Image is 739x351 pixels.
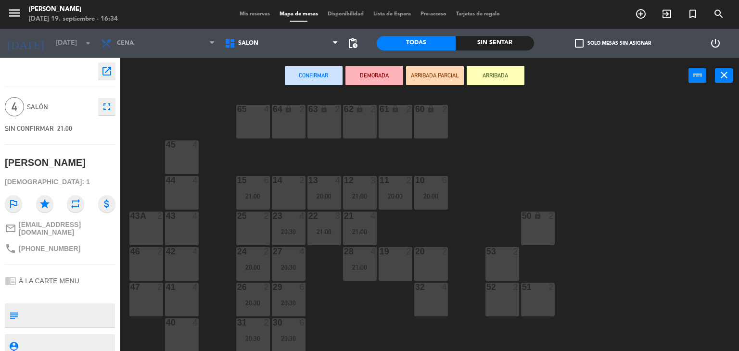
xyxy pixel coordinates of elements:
[371,212,377,220] div: 4
[427,105,435,113] i: lock
[193,318,199,327] div: 4
[166,176,166,185] div: 44
[522,212,522,220] div: 50
[157,247,163,256] div: 2
[264,212,270,220] div: 2
[343,228,377,235] div: 21:00
[272,300,306,306] div: 20:30
[415,247,416,256] div: 20
[356,105,364,113] i: lock
[264,247,270,256] div: 2
[343,264,377,271] div: 21:00
[166,283,166,291] div: 41
[710,38,721,49] i: power_settings_new
[275,12,323,17] span: Mapa de mesas
[687,8,699,20] i: turned_in_not
[193,283,199,291] div: 4
[549,212,555,220] div: 2
[343,193,377,200] div: 21:00
[715,68,733,83] button: close
[237,212,238,220] div: 25
[320,105,328,113] i: lock
[264,283,270,291] div: 2
[347,38,358,49] span: pending_actions
[415,283,416,291] div: 32
[237,283,238,291] div: 26
[442,176,448,185] div: 6
[307,228,341,235] div: 21:00
[5,125,54,132] span: SIN CONFIRMAR
[688,68,706,83] button: power_input
[5,243,16,254] i: phone
[345,66,403,85] button: DEMORADA
[391,105,399,113] i: lock
[236,193,270,200] div: 21:00
[5,275,16,287] i: chrome_reader_mode
[300,176,306,185] div: 2
[371,176,377,185] div: 3
[379,193,412,200] div: 20:00
[157,283,163,291] div: 2
[235,12,275,17] span: Mis reservas
[406,66,464,85] button: ARRIBADA PARCIAL
[8,310,19,321] i: subject
[264,176,270,185] div: 6
[130,212,131,220] div: 43A
[7,6,22,20] i: menu
[5,195,22,213] i: outlined_flag
[67,195,84,213] i: repeat
[157,212,163,220] div: 2
[264,105,270,113] div: 4
[57,125,72,132] span: 21:00
[575,39,584,48] span: check_box_outline_blank
[166,318,166,327] div: 40
[98,63,115,80] button: open_in_new
[166,140,166,149] div: 45
[19,277,79,285] span: À LA CARTE MENU
[344,105,344,113] div: 62
[344,247,344,256] div: 28
[130,283,131,291] div: 47
[284,105,293,113] i: lock
[193,176,199,185] div: 4
[5,223,16,234] i: mail_outline
[130,247,131,256] div: 46
[36,195,53,213] i: star
[415,105,416,113] div: 60
[456,36,535,50] div: Sin sentar
[5,155,86,171] div: [PERSON_NAME]
[193,247,199,256] div: 4
[19,245,80,252] span: [PHONE_NUMBER]
[407,247,412,256] div: 2
[692,69,703,81] i: power_input
[513,283,519,291] div: 2
[117,40,134,47] span: Cena
[467,66,524,85] button: ARRIBADA
[193,212,199,220] div: 4
[451,12,505,17] span: Tarjetas de regalo
[7,6,22,24] button: menu
[442,247,448,256] div: 2
[238,40,258,47] span: Salón
[377,36,456,50] div: Todas
[300,247,306,256] div: 4
[713,8,725,20] i: search
[371,247,377,256] div: 4
[575,39,651,48] label: Solo mesas sin asignar
[27,101,93,113] span: Salón
[285,66,343,85] button: Confirmar
[82,38,94,49] i: arrow_drop_down
[369,12,416,17] span: Lista de Espera
[335,212,341,220] div: 3
[264,318,270,327] div: 2
[272,264,306,271] div: 20:30
[236,335,270,342] div: 20:30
